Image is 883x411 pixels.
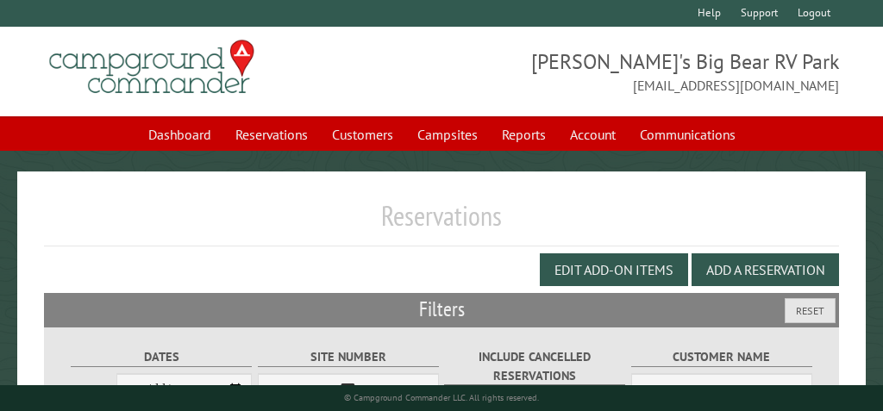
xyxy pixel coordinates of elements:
a: Campsites [407,118,488,151]
a: Dashboard [138,118,222,151]
label: Include Cancelled Reservations [444,347,625,385]
label: From: [71,384,116,401]
img: Campground Commander [44,34,260,101]
h2: Filters [44,293,839,326]
small: © Campground Commander LLC. All rights reserved. [344,392,539,403]
a: Reports [492,118,556,151]
label: Site Number [258,347,439,367]
button: Reset [785,298,836,323]
button: Edit Add-on Items [540,253,688,286]
label: Customer Name [631,347,812,367]
label: Dates [71,347,252,367]
h1: Reservations [44,199,839,246]
button: Add a Reservation [692,253,839,286]
span: [PERSON_NAME]'s Big Bear RV Park [EMAIL_ADDRESS][DOMAIN_NAME] [441,47,839,96]
a: Communications [629,118,746,151]
a: Reservations [225,118,318,151]
a: Customers [322,118,404,151]
a: Account [560,118,626,151]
